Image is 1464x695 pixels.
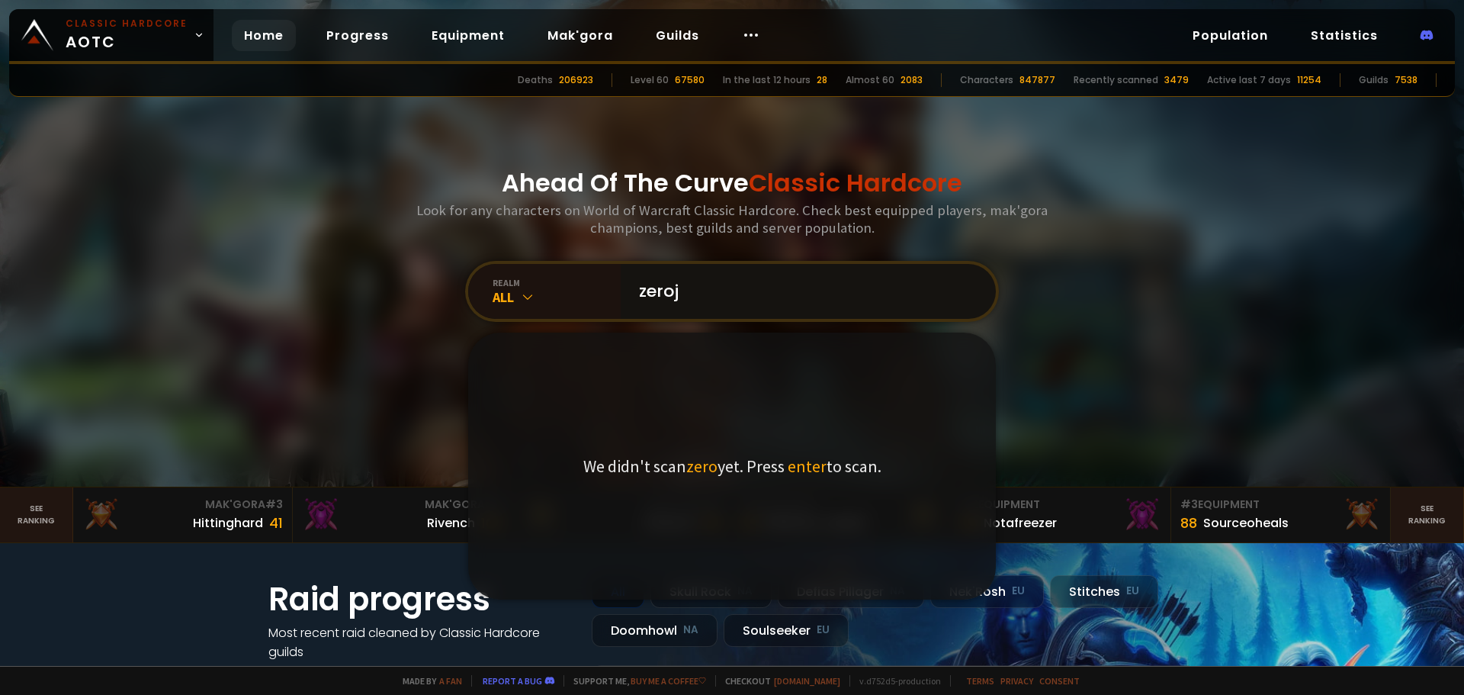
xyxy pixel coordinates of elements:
div: 2083 [901,73,923,87]
div: Characters [960,73,1013,87]
small: Classic Hardcore [66,17,188,31]
div: Sourceoheals [1203,513,1289,533]
div: Soulseeker [724,614,849,647]
a: Guilds [644,20,711,51]
div: realm [493,277,621,288]
h1: Raid progress [268,575,573,623]
a: Statistics [1299,20,1390,51]
div: 67580 [675,73,705,87]
div: Rivench [427,513,475,533]
div: Mak'Gora [302,497,502,513]
a: Buy me a coffee [631,675,706,687]
a: Mak'Gora#3Hittinghard41 [73,487,293,542]
div: Active last 7 days [1207,73,1291,87]
a: Classic HardcoreAOTC [9,9,213,61]
div: Hittinghard [193,513,263,533]
div: Notafreezer [984,513,1057,533]
a: Progress [314,20,401,51]
div: 3479 [1164,73,1189,87]
a: Report a bug [483,675,542,687]
div: All [493,288,621,306]
a: Privacy [1000,675,1033,687]
div: Stitches [1050,575,1158,608]
span: Classic Hardcore [749,166,962,200]
span: # 3 [1180,497,1198,512]
div: Nek'Rosh [930,575,1044,608]
span: Made by [393,675,462,687]
input: Search a character... [630,264,978,319]
a: Population [1180,20,1280,51]
small: EU [1126,584,1139,599]
div: Equipment [961,497,1161,513]
span: AOTC [66,17,188,53]
span: enter [788,455,827,477]
small: EU [1012,584,1025,599]
h4: Most recent raid cleaned by Classic Hardcore guilds [268,623,573,661]
div: Mak'Gora [82,497,283,513]
div: Almost 60 [846,73,894,87]
a: Seeranking [1391,487,1464,542]
a: Consent [1039,675,1080,687]
div: Deaths [518,73,553,87]
p: We didn't scan yet. Press to scan. [583,455,881,477]
div: 88 [1180,513,1197,533]
span: Support me, [563,675,706,687]
a: Home [232,20,296,51]
small: NA [683,623,698,638]
div: Level 60 [631,73,669,87]
div: Doomhowl [592,614,718,647]
span: # 3 [265,497,283,512]
div: Equipment [1180,497,1381,513]
small: EU [817,623,830,638]
a: Terms [966,675,994,687]
div: Guilds [1359,73,1389,87]
div: 41 [269,513,283,533]
a: #2Equipment88Notafreezer [952,487,1171,542]
span: Checkout [715,675,840,687]
a: a fan [439,675,462,687]
a: Equipment [419,20,517,51]
span: v. d752d5 - production [849,675,941,687]
div: 28 [817,73,827,87]
a: Mak'Gora#2Rivench100 [293,487,512,542]
div: In the last 12 hours [723,73,811,87]
div: 7538 [1395,73,1417,87]
h3: Look for any characters on World of Warcraft Classic Hardcore. Check best equipped players, mak'g... [410,201,1054,236]
div: 206923 [559,73,593,87]
a: Mak'gora [535,20,625,51]
span: zero [686,455,718,477]
div: 847877 [1019,73,1055,87]
a: #3Equipment88Sourceoheals [1171,487,1391,542]
a: See all progress [268,662,368,680]
div: Recently scanned [1074,73,1158,87]
h1: Ahead Of The Curve [502,165,962,201]
div: 11254 [1297,73,1321,87]
a: [DOMAIN_NAME] [774,675,840,687]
